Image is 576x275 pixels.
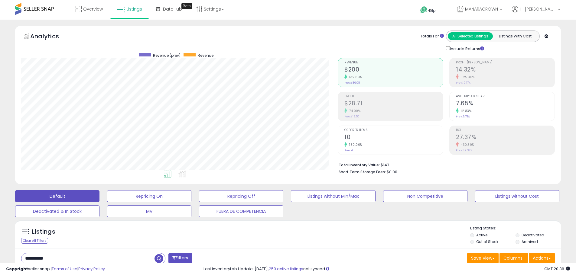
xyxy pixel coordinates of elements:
button: Default [15,190,99,202]
span: Hi [PERSON_NAME] [520,6,556,12]
button: Listings With Cost [493,32,538,40]
button: Listings without Cost [475,190,559,202]
small: Prev: 39.32% [456,149,472,152]
label: Deactivated [522,232,544,238]
small: 12.83% [459,109,471,113]
label: Out of Stock [476,239,498,244]
a: 259 active listings [269,266,303,272]
button: Deactivated & In Stock [15,205,99,217]
h2: 7.65% [456,100,555,108]
label: Archived [522,239,538,244]
span: Avg. Buybox Share [456,95,555,98]
h2: 27.37% [456,134,555,142]
button: MV [107,205,191,217]
h2: 14.32% [456,66,555,74]
h2: $200 [344,66,443,74]
div: Include Returns [441,45,491,52]
b: Short Term Storage Fees: [339,169,386,174]
small: Prev: 19.17% [456,81,470,85]
li: $147 [339,161,550,168]
small: -30.39% [459,142,474,147]
span: Profit [PERSON_NAME] [456,61,555,64]
span: Revenue [344,61,443,64]
button: Actions [529,253,555,263]
p: Listing States: [470,225,561,231]
button: All Selected Listings [448,32,493,40]
small: 74.00% [347,109,360,113]
span: Overview [83,6,103,12]
label: Active [476,232,487,238]
a: Privacy Policy [78,266,105,272]
span: Columns [503,255,522,261]
h5: Analytics [30,32,71,42]
div: Tooltip anchor [181,3,192,9]
small: Prev: $86.08 [344,81,360,85]
div: Totals For [420,34,444,39]
h2: 10 [344,134,443,142]
button: Filters [168,253,192,264]
button: Repricing On [107,190,191,202]
span: MANARACROWN [465,6,498,12]
b: Total Inventory Value: [339,162,380,168]
span: Listings [126,6,142,12]
small: Prev: 6.78% [456,115,470,118]
h5: Listings [32,228,55,236]
button: Repricing Off [199,190,283,202]
span: Revenue (prev) [153,53,181,58]
strong: Copyright [6,266,28,272]
h2: $28.71 [344,100,443,108]
div: Clear All Filters [21,238,48,244]
span: Revenue [198,53,213,58]
span: Help [428,8,436,13]
button: Listings without Min/Max [291,190,375,202]
button: Save View [467,253,499,263]
button: Non Competitive [383,190,467,202]
small: -25.30% [459,75,475,79]
small: Prev: $16.50 [344,115,360,118]
a: Hi [PERSON_NAME] [512,6,560,20]
button: FUERA DE COMPETENCIA [199,205,283,217]
span: DataHub [163,6,182,12]
span: $0.00 [387,169,397,175]
small: 132.89% [347,75,362,79]
span: Profit [344,95,443,98]
div: Last InventoryLab Update: [DATE], not synced. [203,266,570,272]
div: seller snap | | [6,266,105,272]
small: 150.00% [347,142,363,147]
span: 2025-08-17 20:36 GMT [544,266,570,272]
i: Get Help [420,6,428,14]
small: Prev: 4 [344,149,353,152]
a: Terms of Use [52,266,77,272]
a: Help [415,2,447,20]
span: Ordered Items [344,129,443,132]
span: ROI [456,129,555,132]
button: Columns [500,253,528,263]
